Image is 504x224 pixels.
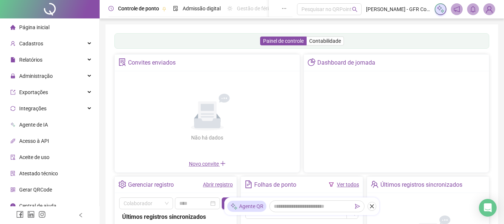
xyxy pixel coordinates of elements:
[227,6,232,11] span: sun
[10,203,15,209] span: info-circle
[27,211,35,218] span: linkedin
[436,5,445,13] img: sparkle-icon.fc2bf0ac1784a2077858766a79e2daf3.svg
[329,182,334,187] span: filter
[10,138,15,144] span: api
[19,187,52,193] span: Gerar QRCode
[19,154,49,160] span: Aceite de uso
[183,6,221,11] span: Admissão digital
[128,56,176,69] div: Convites enviados
[371,180,379,188] span: team
[10,187,15,192] span: qrcode
[254,179,296,191] div: Folhas de ponto
[128,179,174,191] div: Gerenciar registro
[19,122,48,128] span: Agente de IA
[220,161,226,166] span: plus
[366,5,430,13] span: [PERSON_NAME] - GFR Consulting - Consultoria e Auditoria
[484,4,495,15] img: 95180
[479,199,497,217] div: Open Intercom Messenger
[453,6,460,13] span: notification
[263,38,304,44] span: Painel de controle
[173,134,241,142] div: Não há dados
[10,25,15,30] span: home
[308,58,315,66] span: pie-chart
[10,90,15,95] span: export
[189,161,226,167] span: Novo convite
[38,211,46,218] span: instagram
[369,204,374,209] span: close
[317,56,375,69] div: Dashboard de jornada
[19,41,43,46] span: Cadastros
[16,211,24,218] span: facebook
[470,6,476,13] span: bell
[19,138,49,144] span: Acesso à API
[282,6,287,11] span: ellipsis
[19,106,46,111] span: Integrações
[224,200,230,206] span: search
[230,203,238,210] img: sparkle-icon.fc2bf0ac1784a2077858766a79e2daf3.svg
[19,89,48,95] span: Exportações
[10,171,15,176] span: solution
[19,57,42,63] span: Relatórios
[118,180,126,188] span: setting
[309,38,341,44] span: Contabilidade
[162,7,166,11] span: pushpin
[203,182,233,187] a: Abrir registro
[337,182,359,187] a: Ver todos
[237,6,274,11] span: Gestão de férias
[19,170,58,176] span: Atestado técnico
[10,155,15,160] span: audit
[10,106,15,111] span: sync
[173,6,178,11] span: file-done
[78,213,83,218] span: left
[227,201,266,212] div: Agente QR
[355,204,360,209] span: send
[10,57,15,62] span: file
[10,41,15,46] span: user-add
[108,6,114,11] span: clock-circle
[122,212,229,221] div: Últimos registros sincronizados
[19,203,56,209] span: Central de ajuda
[245,180,252,188] span: file-text
[352,7,358,12] span: search
[380,179,462,191] div: Últimos registros sincronizados
[118,6,159,11] span: Controle de ponto
[118,58,126,66] span: solution
[19,73,53,79] span: Administração
[19,24,49,30] span: Página inicial
[10,73,15,79] span: lock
